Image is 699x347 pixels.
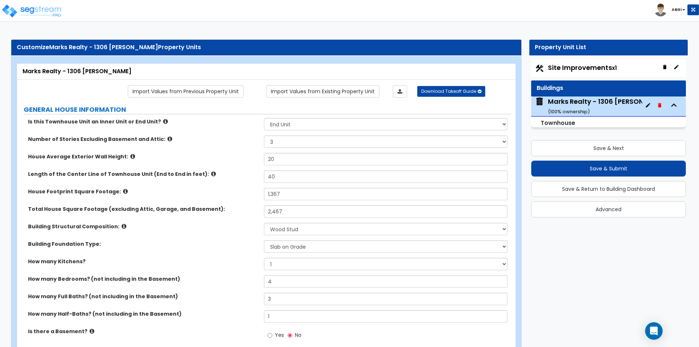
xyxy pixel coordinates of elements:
[393,85,407,98] a: Import the dynamic attributes value through Excel sheet
[122,224,126,229] i: click for more info!
[548,97,671,115] div: Marks Realty - 1306 [PERSON_NAME]
[28,310,258,318] label: How many Half-Baths? (not including in the Basement)
[28,240,258,248] label: Building Foundation Type:
[90,328,94,334] i: click for more info!
[531,201,686,217] button: Advanced
[531,140,686,156] button: Save & Next
[28,153,258,160] label: House Average Exterior Wall Height:
[163,119,168,124] i: click for more info!
[1,4,63,18] img: logo_pro_r.png
[28,135,258,143] label: Number of Stories Excluding Basement and Attic:
[28,223,258,230] label: Building Structural Composition:
[130,154,135,159] i: click for more info!
[28,170,258,178] label: Length of the Center Line of Townhouse Unit (End to End in feet):
[531,181,686,197] button: Save & Return to Building Dashboard
[266,85,379,98] a: Import the dynamic attribute values from existing properties.
[128,85,244,98] a: Import the dynamic attribute values from previous properties.
[295,331,301,339] span: No
[535,97,544,106] img: building.svg
[421,88,476,94] span: Download Takeoff Guide
[28,275,258,283] label: How many Bedrooms? (not including in the Basement)
[645,322,663,340] div: Open Intercom Messenger
[49,43,158,51] span: Marks Realty - 1306 [PERSON_NAME]
[612,64,617,72] small: x1
[23,67,510,76] div: Marks Realty - 1306 [PERSON_NAME]
[548,63,617,72] span: Site Improvements
[654,4,667,16] img: avatar.png
[537,84,680,92] div: Buildings
[28,293,258,300] label: How many Full Baths? (not including in the Basement)
[167,136,172,142] i: click for more info!
[535,64,544,73] img: Construction.png
[211,171,216,177] i: click for more info!
[268,331,272,339] input: Yes
[28,205,258,213] label: Total House Square Footage (excluding Attic, Garage, and Basement):
[24,105,511,114] label: GENERAL HOUSE INFORMATION
[541,119,575,127] small: Townhouse
[672,7,682,12] b: ABGi
[28,328,258,335] label: Is there a Basement?
[548,108,590,115] small: ( 100 % ownership)
[123,189,128,194] i: click for more info!
[535,97,642,115] span: Marks Realty - 1306 Birdsall
[417,86,485,97] button: Download Takeoff Guide
[17,43,516,52] div: Customize Property Units
[28,118,258,125] label: Is this Townhouse Unit an Inner Unit or End Unit?
[275,331,284,339] span: Yes
[28,258,258,265] label: How many Kitchens?
[531,161,686,177] button: Save & Submit
[288,331,292,339] input: No
[28,188,258,195] label: House Footprint Square Footage:
[535,43,682,52] div: Property Unit List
